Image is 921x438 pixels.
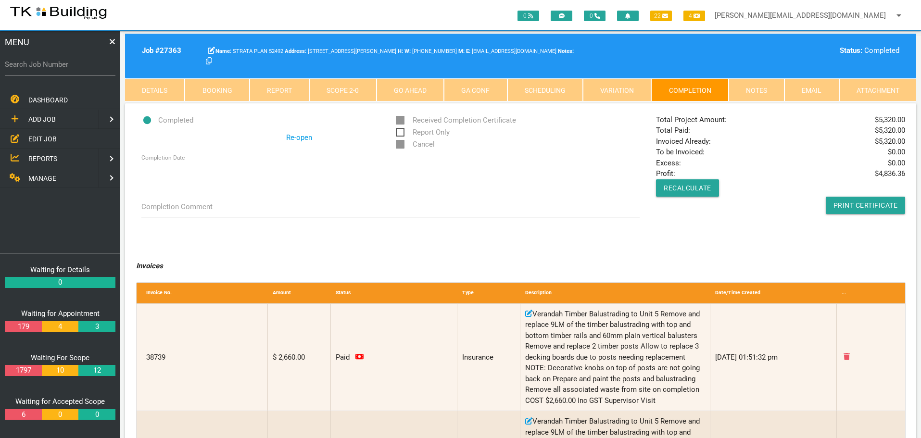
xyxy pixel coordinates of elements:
div: Status [331,283,457,303]
a: Waiting for Accepted Scope [15,397,105,406]
span: $ 0.00 [888,158,905,169]
span: MENU [5,36,29,49]
a: Click here copy customer information. [206,57,212,66]
a: Scope 2-0 [309,78,376,101]
b: Address: [285,48,306,54]
span: EDIT JOB [28,135,57,143]
b: H: [398,48,403,54]
a: 10 [42,365,78,376]
a: Waiting for Details [30,265,90,274]
a: 1797 [5,365,41,376]
b: E: [466,48,470,54]
span: Received Completion Certificate [396,114,516,126]
div: Description [520,283,710,303]
a: Print Certificate [826,197,906,214]
span: ADD JOB [28,116,56,124]
div: Type [457,283,520,303]
div: Verandah Timber Balustrading to Unit 5 Remove and replace 9LM of the timber balustrading with top... [520,304,710,411]
div: $ 2,660.00 [268,304,331,411]
a: Email [784,78,839,101]
a: GA Conf [444,78,507,101]
div: ... [837,283,900,303]
b: Job # 27363 [142,46,181,55]
a: 6 [5,409,41,420]
a: Notes [729,78,784,101]
b: M: [458,48,465,54]
button: Recalculate [656,179,719,197]
span: 22 [650,11,672,21]
div: Completed [718,45,899,56]
a: Booking [185,78,249,101]
div: Amount [268,283,331,303]
a: Scheduling [507,78,583,101]
div: Total Project Amount: Total Paid: Invoiced Already: To be Invoiced: Excess: Profit: [651,114,911,214]
span: MANAGE [28,175,56,182]
span: Completed [141,114,193,126]
span: 4 [683,11,705,21]
a: Waiting for Appointment [21,309,100,318]
div: [DATE] 01:51:32 pm [710,304,837,411]
span: [PHONE_NUMBER] [404,48,457,54]
a: 0 [42,409,78,420]
span: STRATA PLAN 52492 [215,48,283,54]
a: 179 [5,321,41,332]
i: Invoices [136,262,163,270]
img: s3file [10,5,107,20]
span: $ 4,836.36 [875,168,905,179]
b: Notes: [558,48,574,54]
label: Completion Comment [141,201,213,213]
a: Completion [651,78,728,101]
span: [EMAIL_ADDRESS][DOMAIN_NAME] [466,48,556,54]
a: Go Ahead [377,78,444,101]
span: $ 5,320.00 [875,114,905,125]
span: 0 [584,11,606,21]
label: Completion Date [141,153,185,162]
span: REPORTS [28,155,57,163]
span: $ 5,320.00 [875,125,905,136]
label: Search Job Number [5,59,115,70]
a: 12 [78,365,115,376]
b: Status: [840,46,862,55]
span: DASHBOARD [28,96,68,104]
span: 0 [517,11,539,21]
b: W: [404,48,411,54]
b: Name: [215,48,231,54]
a: Report [250,78,309,101]
a: Waiting For Scope [31,353,89,362]
a: Attachment [839,78,916,101]
span: Home Phone [398,48,404,54]
a: Re-open [286,132,312,143]
div: Insurance [457,304,520,411]
a: Details [125,78,185,101]
div: Invoice No. [141,283,268,303]
div: 38739 [141,304,268,411]
span: $ 5,320.00 [875,136,905,147]
span: $ 0.00 [888,147,905,158]
a: 4 [42,321,78,332]
a: 3 [78,321,115,332]
a: Click to remove payment [355,353,364,362]
a: Variation [583,78,651,101]
span: Cancel [396,138,435,150]
span: Invoice paid on 16/10/2024 [336,353,350,362]
a: 0 [78,409,115,420]
div: Date/Time Created [710,283,837,303]
a: 0 [5,277,115,288]
span: Report Only [396,126,450,138]
span: [STREET_ADDRESS][PERSON_NAME] [285,48,396,54]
